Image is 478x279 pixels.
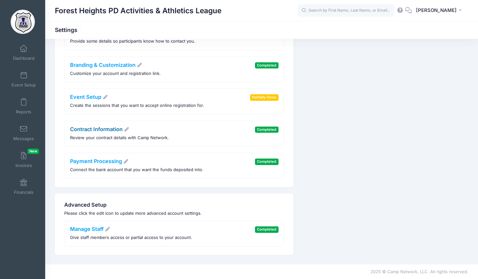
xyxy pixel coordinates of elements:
[13,56,35,61] span: Dashboard
[13,136,34,141] span: Messages
[70,126,129,132] a: Contract Information
[70,226,110,232] a: Manage Staff
[70,234,192,241] p: Give staff members access or partial access to your account.
[70,167,203,173] p: Connect the bank account that you want the funds deposited into.
[55,26,83,33] h1: Settings
[8,175,39,198] a: Financials
[15,163,32,168] span: Invoices
[250,94,279,100] span: Partially Done
[64,210,284,217] p: Please click the edit icon to update more advanced account settings.
[12,82,36,88] span: Event Setup
[255,127,279,133] span: Completed
[11,10,35,34] img: Forest Heights PD Activities & Athletics League
[27,149,39,154] span: New
[70,38,195,45] p: Provide some details so participants know how to contact you.
[70,158,129,164] a: Payment Processing
[412,3,468,18] button: [PERSON_NAME]
[255,159,279,165] span: Completed
[8,122,39,144] a: Messages
[70,135,169,141] p: Review your contract details with Camp Network.
[8,68,39,91] a: Event Setup
[371,269,468,274] span: 2025 © Camp Network, LLC. All rights reserved.
[70,70,161,77] p: Customize your account and registration link.
[70,62,142,68] a: Branding & Customization
[255,62,279,68] span: Completed
[55,3,221,18] h1: Forest Heights PD Activities & Athletics League
[8,41,39,64] a: Dashboard
[14,190,34,195] span: Financials
[255,226,279,232] span: Completed
[298,4,394,17] input: Search by First Name, Last Name, or Email...
[8,149,39,171] a: InvoicesNew
[64,202,284,208] h4: Advanced Setup
[8,95,39,118] a: Reports
[16,109,31,115] span: Reports
[70,102,204,109] p: Create the sessions that you want to accept online registration for.
[416,7,457,14] span: [PERSON_NAME]
[70,94,108,100] a: Event Setup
